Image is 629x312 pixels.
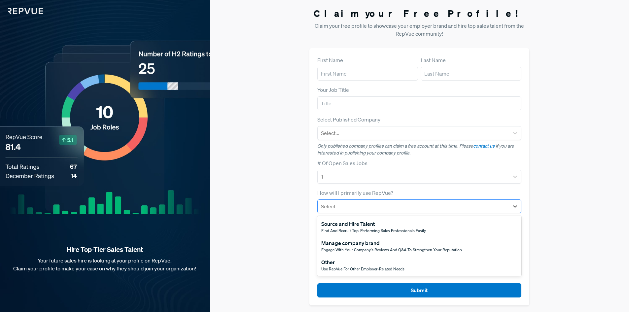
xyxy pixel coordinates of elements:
label: First Name [317,56,343,64]
div: Manage company brand [321,239,462,247]
label: Your Job Title [317,86,349,94]
p: Only published company profiles can claim a free account at this time. Please if you are interest... [317,143,522,156]
span: Engage with your company's reviews and Q&A to strengthen your reputation [321,247,462,253]
input: Last Name [421,67,521,81]
label: Last Name [421,56,446,64]
label: # Of Open Sales Jobs [317,159,367,167]
span: Find and recruit top-performing sales professionals easily [321,228,426,233]
label: Select Published Company [317,116,380,123]
input: First Name [317,67,418,81]
div: Other [321,258,404,266]
strong: Hire Top-Tier Sales Talent [11,245,199,254]
a: contact us [473,143,495,149]
p: Claim your free profile to showcase your employer brand and hire top sales talent from the RepVue... [309,22,530,38]
p: Your future sales hire is looking at your profile on RepVue. Claim your profile to make your case... [11,257,199,272]
label: How will I primarily use RepVue? [317,189,393,197]
span: Use RepVue for other employer-related needs [321,266,404,272]
input: Title [317,96,522,110]
button: Submit [317,283,522,297]
h3: Claim your Free Profile! [309,8,530,19]
div: Source and Hire Talent [321,220,426,228]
